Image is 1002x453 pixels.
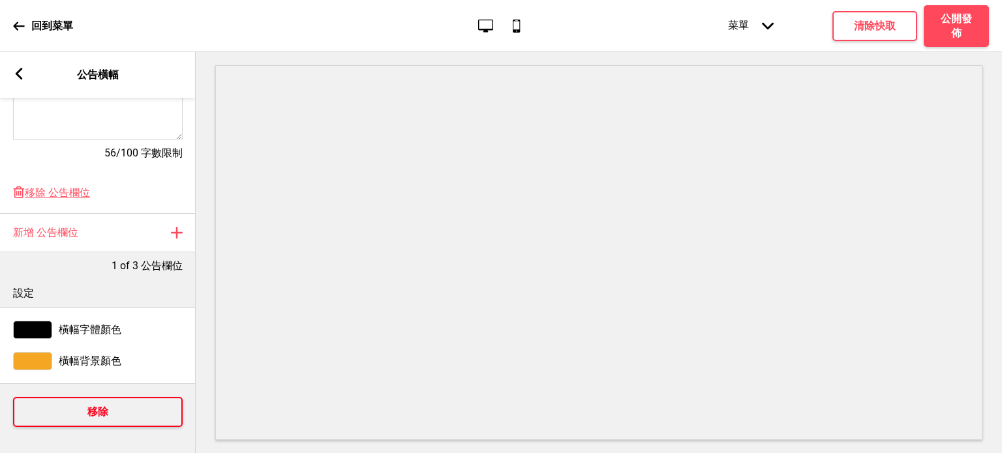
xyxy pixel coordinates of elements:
p: 公告橫幅 [77,68,119,82]
h4: 公開發佈 [937,12,976,40]
div: 橫幅字體顏色 [13,321,183,339]
span: 橫幅背景顏色 [59,355,121,368]
button: 清除快取 [832,11,917,41]
h4: 移除 [87,405,108,419]
p: 設定 [13,286,183,300]
p: 回到菜單 [31,19,73,33]
button: 移除 [13,397,183,427]
span: 56/100 字數限制 [104,147,183,160]
button: 公開發佈 [924,5,989,47]
span: 橫幅字體顏色 [59,323,121,337]
div: 菜單 [715,6,787,46]
h4: 清除快取 [854,19,896,33]
a: 回到菜單 [13,8,73,44]
p: 1 of 3 公告欄位 [112,259,183,273]
span: 移除 公告欄位 [25,186,90,200]
h4: 新增 公告欄位 [13,226,78,240]
div: 橫幅背景顏色 [13,352,183,370]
